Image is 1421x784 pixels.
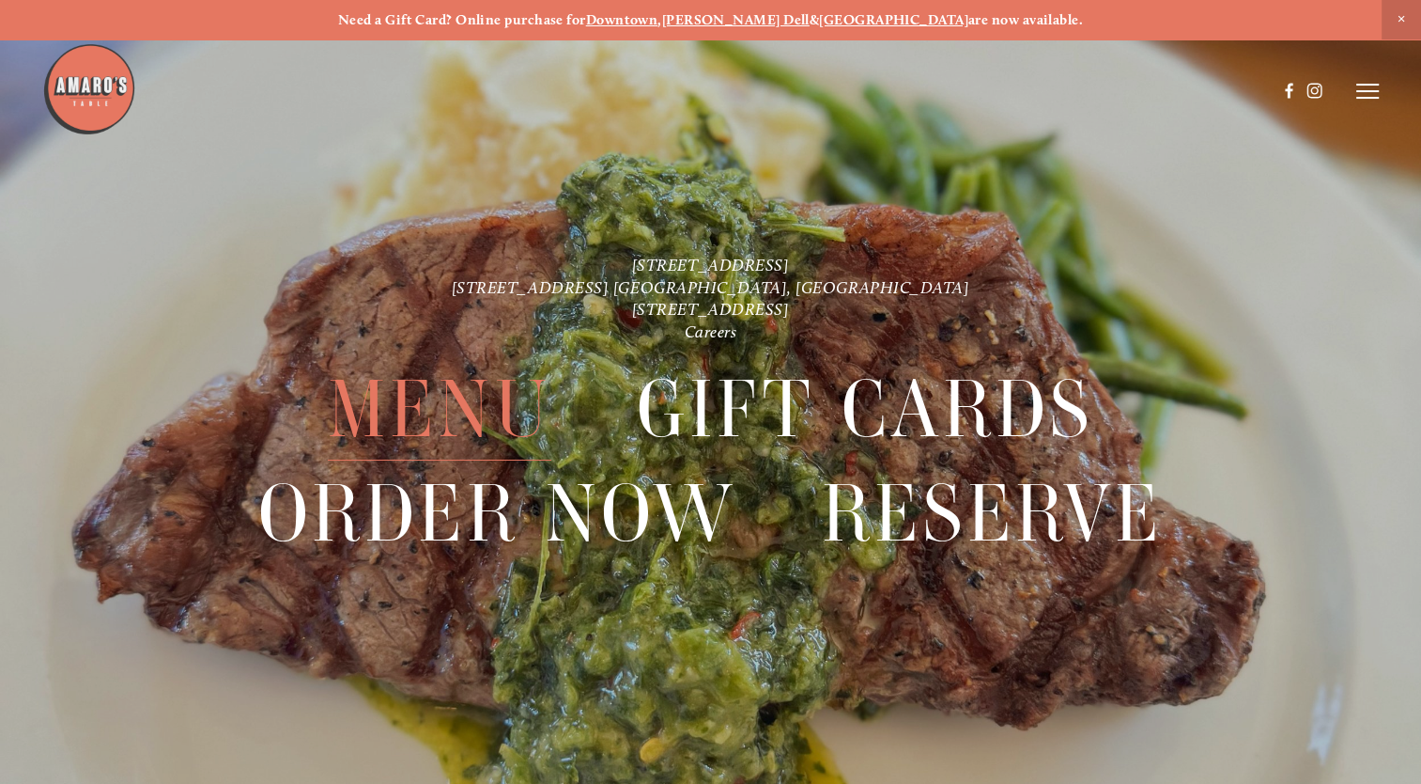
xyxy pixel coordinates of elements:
[338,11,586,28] strong: Need a Gift Card? Online purchase for
[810,11,819,28] strong: &
[822,463,1164,564] a: Reserve
[685,321,737,342] a: Careers
[819,11,968,28] a: [GEOGRAPHIC_DATA]
[328,358,551,460] a: Menu
[42,42,136,136] img: Amaro's Table
[968,11,1083,28] strong: are now available.
[632,299,790,320] a: [STREET_ADDRESS]
[258,463,736,565] span: Order Now
[452,277,970,298] a: [STREET_ADDRESS] [GEOGRAPHIC_DATA], [GEOGRAPHIC_DATA]
[637,358,1094,460] a: Gift Cards
[662,11,810,28] a: [PERSON_NAME] Dell
[637,358,1094,461] span: Gift Cards
[632,255,790,275] a: [STREET_ADDRESS]
[657,11,661,28] strong: ,
[258,463,736,564] a: Order Now
[586,11,658,28] a: Downtown
[822,463,1164,565] span: Reserve
[328,358,551,461] span: Menu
